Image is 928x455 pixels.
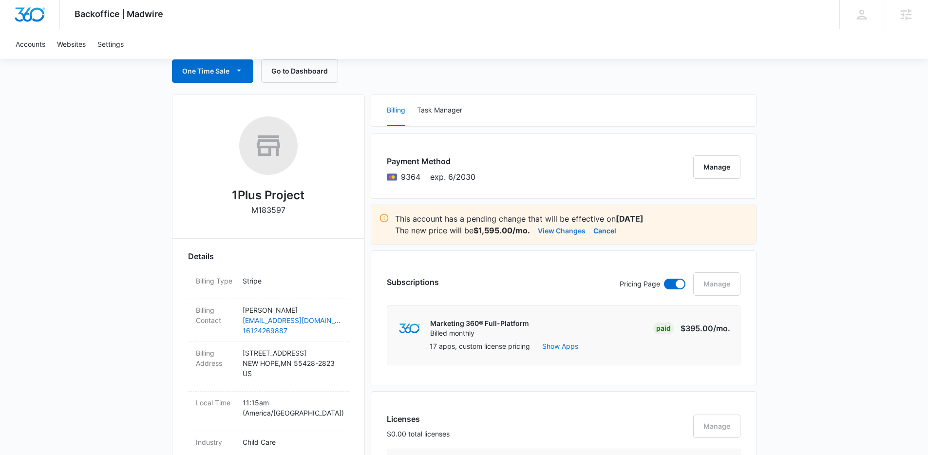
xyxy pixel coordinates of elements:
[395,213,748,225] p: This account has a pending change that will be effective on
[172,59,253,83] button: One Time Sale
[538,225,586,236] button: View Changes
[188,392,349,431] div: Local Time11:15am (America/[GEOGRAPHIC_DATA])
[387,95,405,126] button: Billing
[196,437,235,447] dt: Industry
[653,322,674,334] div: Paid
[693,155,740,179] button: Manage
[387,413,450,425] h3: Licenses
[430,328,529,338] p: Billed monthly
[243,348,341,379] p: [STREET_ADDRESS] NEW HOPE , MN 55428-2823 US
[196,305,235,325] dt: Billing Contact
[75,9,163,19] span: Backoffice | Madwire
[243,276,341,286] p: Stripe
[51,29,92,59] a: Websites
[196,348,235,368] dt: Billing Address
[399,323,420,334] img: marketing360Logo
[243,325,341,336] a: 16124269887
[473,226,530,235] strong: $1,595.00/mo.
[401,171,420,183] span: Mastercard ending with
[188,250,214,262] span: Details
[430,171,475,183] span: exp. 6/2030
[395,225,530,236] p: The new price will be
[232,187,304,204] h2: 1Plus Project
[188,270,349,299] div: Billing TypeStripe
[196,398,235,408] dt: Local Time
[387,276,439,288] h3: Subscriptions
[261,59,338,83] button: Go to Dashboard
[681,322,730,334] p: $395.00
[188,299,349,342] div: Billing Contact[PERSON_NAME][EMAIL_ADDRESS][DOMAIN_NAME]16124269887
[387,155,475,167] h3: Payment Method
[620,279,660,289] p: Pricing Page
[713,323,730,333] span: /mo.
[593,225,616,236] button: Cancel
[243,315,341,325] a: [EMAIL_ADDRESS][DOMAIN_NAME]
[196,276,235,286] dt: Billing Type
[243,437,341,447] p: Child Care
[243,305,341,315] p: [PERSON_NAME]
[243,398,341,418] p: 11:15am ( America/[GEOGRAPHIC_DATA] )
[430,341,530,351] p: 17 apps, custom license pricing
[387,429,450,439] p: $0.00 total licenses
[542,341,578,351] button: Show Apps
[616,214,644,224] strong: [DATE]
[251,204,285,216] p: M183597
[430,319,529,328] p: Marketing 360® Full-Platform
[92,29,130,59] a: Settings
[188,342,349,392] div: Billing Address[STREET_ADDRESS]NEW HOPE,MN 55428-2823US
[10,29,51,59] a: Accounts
[417,95,462,126] button: Task Manager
